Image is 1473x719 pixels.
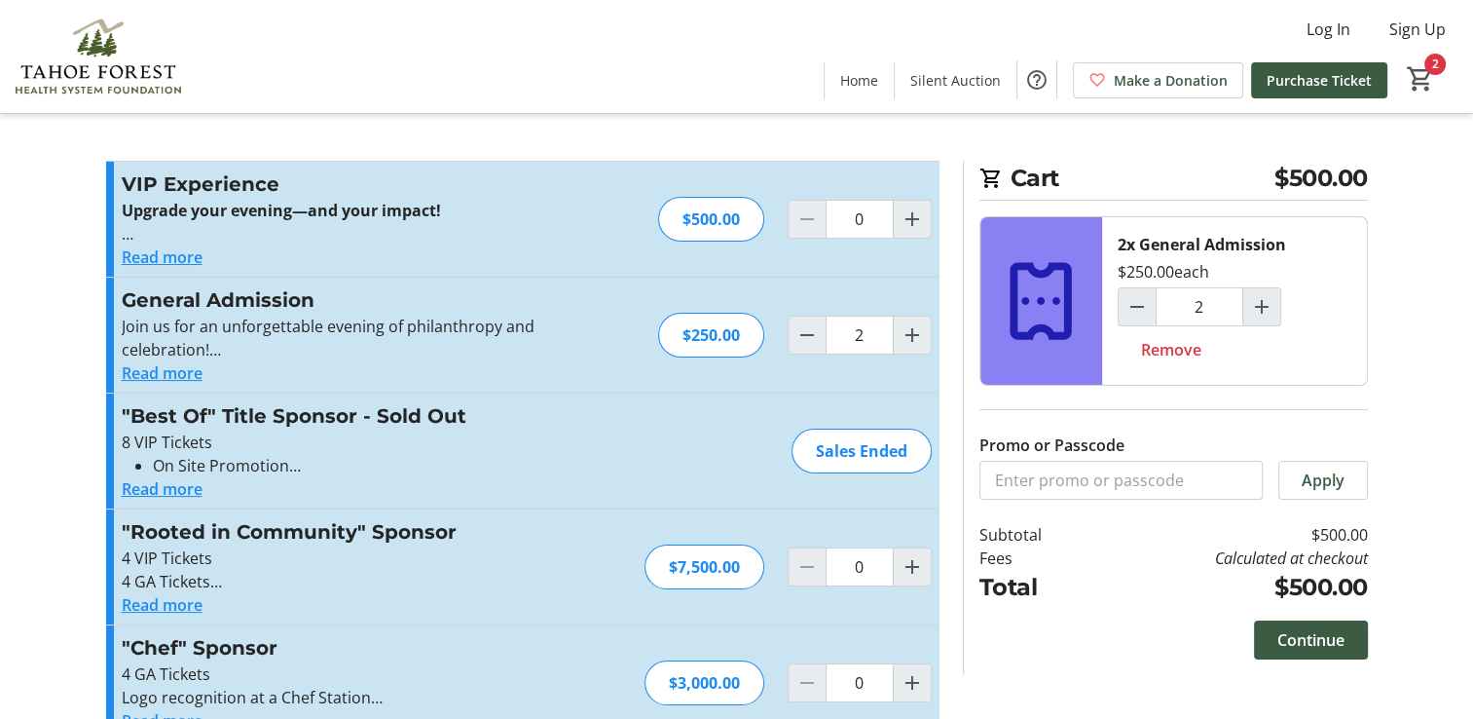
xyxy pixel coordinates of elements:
[1119,288,1156,325] button: Decrement by one
[122,547,547,570] p: 4 VIP Tickets
[979,523,1092,547] td: Subtotal
[122,517,547,547] h3: "Rooted in Community" Sponsor
[1278,461,1368,500] button: Apply
[1307,18,1350,41] span: Log In
[1118,233,1286,256] div: 2x General Admission
[979,461,1263,500] input: Enter promo or passcode
[644,661,764,705] div: $3,000.00
[1254,621,1368,660] button: Continue
[894,201,931,238] button: Increment by one
[1141,338,1201,361] span: Remove
[1302,469,1344,492] span: Apply
[12,8,185,105] img: Tahoe Forest Health System Foundation's Logo
[658,313,764,358] div: $250.00
[122,361,203,385] button: Read more
[979,570,1092,605] td: Total
[1243,288,1280,325] button: Increment by one
[122,662,547,686] p: 4 GA Tickets
[1403,61,1438,96] button: Cart
[153,454,547,477] li: On Site Promotion
[826,548,894,587] input: "Rooted in Community" Sponsor Quantity
[1091,547,1367,570] td: Calculated at checkout
[1114,70,1228,91] span: Make a Donation
[826,200,894,239] input: VIP Experience Quantity
[979,161,1368,201] h2: Cart
[1277,628,1344,652] span: Continue
[122,170,547,199] h3: VIP Experience
[979,547,1092,570] td: Fees
[979,434,1124,457] label: Promo or Passcode
[1267,70,1372,91] span: Purchase Ticket
[122,477,203,501] button: Read more
[658,197,764,242] div: $500.00
[826,316,894,355] input: General Admission Quantity
[1156,287,1243,326] input: General Admission Quantity
[122,570,547,593] p: 4 GA Tickets
[894,549,931,586] button: Increment by one
[1274,161,1368,196] span: $500.00
[789,317,826,354] button: Decrement by one
[1118,260,1209,284] div: $250.00 each
[894,317,931,354] button: Increment by one
[1073,62,1243,98] a: Make a Donation
[895,62,1016,98] a: Silent Auction
[826,663,894,702] input: "Chef" Sponsor Quantity
[122,686,547,709] p: Logo recognition at a Chef Station
[122,431,547,454] p: 8 VIP Tickets
[122,200,441,221] strong: Upgrade your evening—and your impact!
[792,429,932,473] div: Sales Ended
[122,315,547,361] p: Join us for an unforgettable evening of philanthropy and celebration!
[840,70,878,91] span: Home
[1118,330,1225,369] button: Remove
[122,246,203,269] button: Read more
[1251,62,1387,98] a: Purchase Ticket
[825,62,894,98] a: Home
[1374,14,1461,45] button: Sign Up
[644,545,764,589] div: $7,500.00
[122,593,203,617] button: Read more
[1291,14,1366,45] button: Log In
[910,70,1001,91] span: Silent Auction
[1389,18,1446,41] span: Sign Up
[1017,60,1056,99] button: Help
[122,633,547,662] h3: "Chef" Sponsor
[122,401,547,431] h3: "Best Of" Title Sponsor - Sold Out
[894,664,931,701] button: Increment by one
[122,285,547,315] h3: General Admission
[1091,570,1367,605] td: $500.00
[1091,523,1367,547] td: $500.00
